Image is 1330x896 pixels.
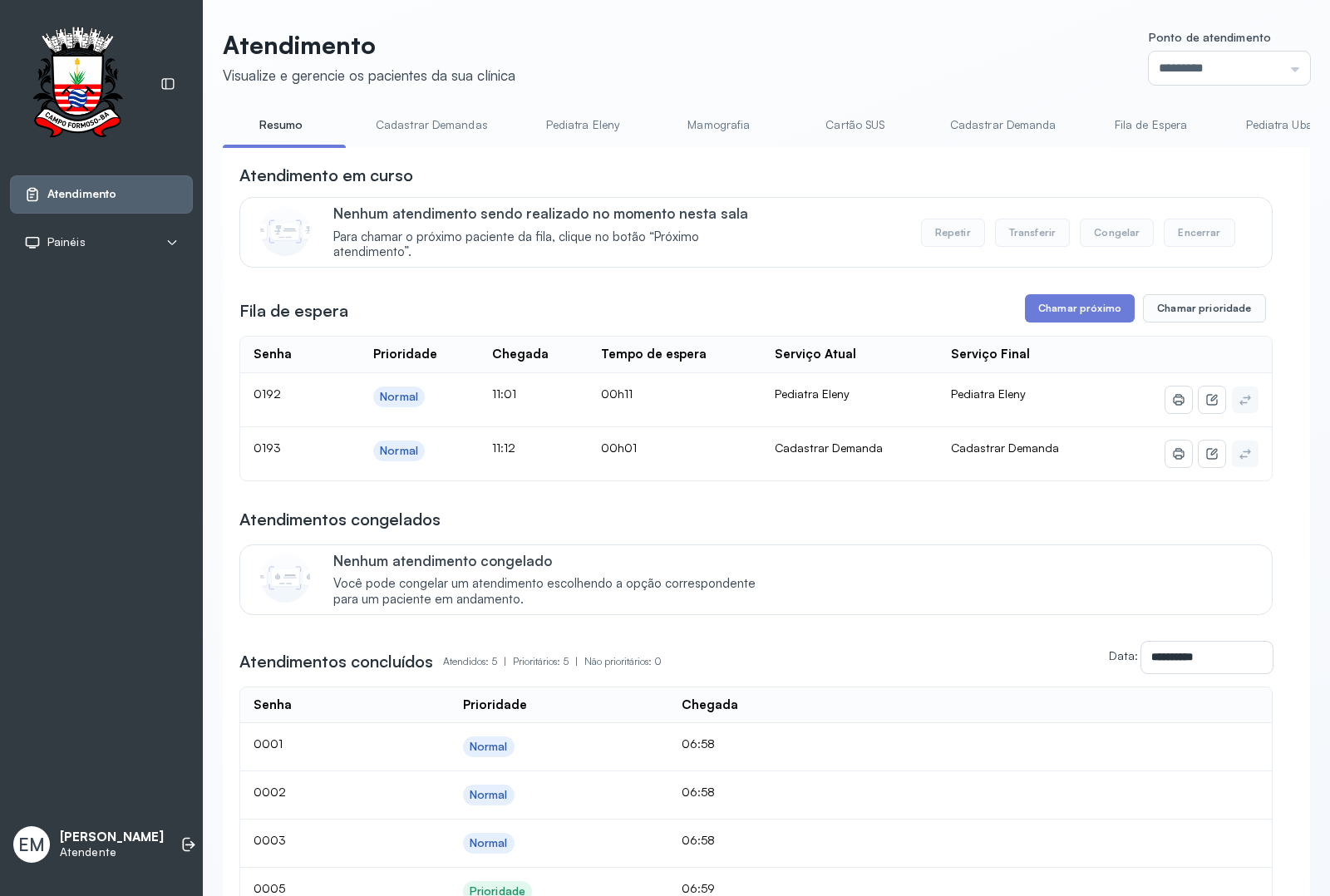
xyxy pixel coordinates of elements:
[1143,294,1266,322] button: Chamar prioridade
[682,785,715,799] span: 06:58
[443,650,513,673] p: Atendidos: 5
[951,441,1059,455] span: Cadastrar Demanda
[1149,30,1271,44] span: Ponto de atendimento
[1093,111,1209,139] a: Fila de Espera
[17,27,137,142] img: Logotipo do estabelecimento
[921,219,985,247] button: Repetir
[951,347,1030,362] div: Serviço Final
[24,186,179,203] a: Atendimento
[239,164,413,187] h3: Atendimento em curso
[470,788,508,802] div: Normal
[254,697,292,713] div: Senha
[575,655,578,667] span: |
[254,833,286,847] span: 0003
[333,204,773,222] p: Nenhum atendimento sendo realizado no momento nesta sala
[797,111,914,139] a: Cartão SUS
[254,736,283,751] span: 0001
[775,386,924,401] div: Pediatra Eleny
[239,299,348,322] h3: Fila de espera
[254,441,281,455] span: 0193
[513,650,584,673] p: Prioritários: 5
[682,833,715,847] span: 06:58
[1164,219,1234,247] button: Encerrar
[525,111,641,139] a: Pediatra Eleny
[260,553,310,603] img: Imagem de CalloutCard
[223,111,339,139] a: Resumo
[470,836,508,850] div: Normal
[254,785,286,799] span: 0002
[504,655,506,667] span: |
[333,576,773,608] span: Você pode congelar um atendimento escolhendo a opção correspondente para um paciente em andamento.
[223,66,515,84] div: Visualize e gerencie os pacientes da sua clínica
[601,347,707,362] div: Tempo de espera
[223,30,515,60] p: Atendimento
[470,740,508,754] div: Normal
[601,386,633,401] span: 00h11
[584,650,662,673] p: Não prioritários: 0
[492,441,515,455] span: 11:12
[260,206,310,256] img: Imagem de CalloutCard
[661,111,777,139] a: Mamografia
[254,881,285,895] span: 0005
[254,386,281,401] span: 0192
[254,347,292,362] div: Senha
[775,441,924,455] div: Cadastrar Demanda
[1109,648,1138,662] label: Data:
[380,444,418,458] div: Normal
[682,881,715,895] span: 06:59
[373,347,437,362] div: Prioridade
[492,347,549,362] div: Chegada
[463,697,527,713] div: Prioridade
[995,219,1071,247] button: Transferir
[333,229,773,261] span: Para chamar o próximo paciente da fila, clique no botão “Próximo atendimento”.
[1080,219,1154,247] button: Congelar
[682,697,738,713] div: Chegada
[1025,294,1135,322] button: Chamar próximo
[239,650,433,673] h3: Atendimentos concluídos
[775,347,856,362] div: Serviço Atual
[380,390,418,404] div: Normal
[601,441,637,455] span: 00h01
[951,386,1026,401] span: Pediatra Eleny
[47,235,86,249] span: Painéis
[333,552,773,569] p: Nenhum atendimento congelado
[359,111,505,139] a: Cadastrar Demandas
[60,830,164,845] p: [PERSON_NAME]
[239,508,441,531] h3: Atendimentos congelados
[492,386,516,401] span: 11:01
[682,736,715,751] span: 06:58
[47,187,116,201] span: Atendimento
[933,111,1073,139] a: Cadastrar Demanda
[60,845,164,859] p: Atendente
